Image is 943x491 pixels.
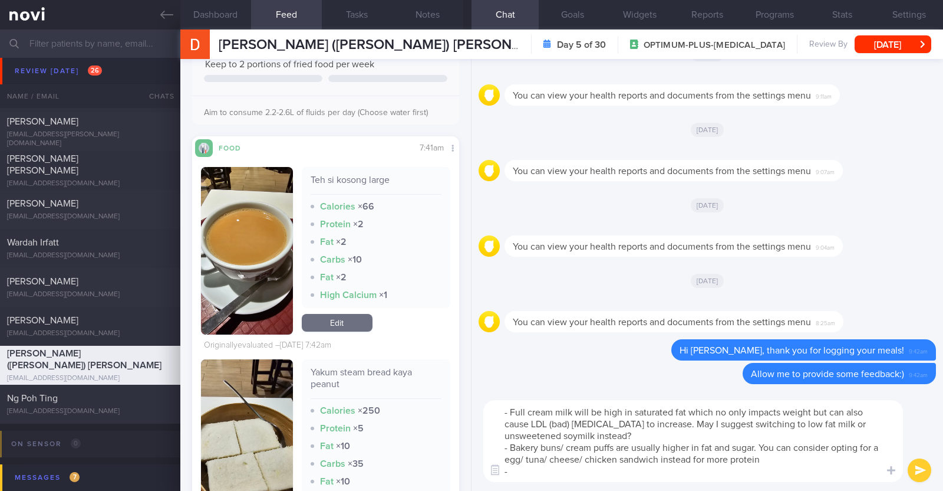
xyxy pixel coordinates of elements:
strong: Fat [320,273,334,282]
strong: Carbs [320,255,345,264]
span: [DATE] [691,198,724,212]
span: 7:41am [420,144,444,152]
button: [DATE] [855,35,931,53]
strong: × 2 [336,237,347,247]
span: 9:11am [816,90,832,101]
div: [EMAIL_ADDRESS][DOMAIN_NAME] [7,57,173,66]
strong: Protein [320,424,351,433]
span: You can view your health reports and documents from the settings menu [513,317,811,327]
strong: High Calcium [320,290,377,300]
strong: Day 5 of 30 [557,39,606,51]
strong: × 2 [353,220,364,229]
div: Messages [12,470,83,486]
div: [EMAIL_ADDRESS][PERSON_NAME][DOMAIN_NAME] [7,130,173,148]
span: You can view your health reports and documents from the settings menu [513,242,811,251]
span: [PERSON_NAME] ([PERSON_NAME]) [PERSON_NAME] [219,38,563,52]
span: 9:07am [816,165,835,176]
span: 9:42am [909,368,928,379]
strong: Fat [320,441,334,451]
strong: × 66 [358,202,374,211]
div: On sensor [8,436,84,452]
span: [PERSON_NAME] [7,78,78,87]
span: 9:42am [909,345,928,356]
span: Wardah Irfatt [7,238,59,247]
strong: × 250 [358,406,380,415]
strong: × 10 [336,441,350,451]
span: 0 [71,438,81,449]
strong: × 35 [348,459,364,469]
strong: Fat [320,477,334,486]
div: Food [213,142,260,152]
span: Review By [809,40,848,50]
span: [DATE] [691,274,724,288]
span: Hi [PERSON_NAME], thank you for logging your meals! [680,346,904,355]
span: Aim to consume 2.2-2.6L of fluids per day (Choose water first) [204,109,428,117]
span: [PERSON_NAME] [7,199,78,208]
div: [EMAIL_ADDRESS][PERSON_NAME][DOMAIN_NAME] [7,91,173,109]
div: [EMAIL_ADDRESS][DOMAIN_NAME] [7,329,173,338]
div: [EMAIL_ADDRESS][DOMAIN_NAME] [7,374,173,383]
span: [PERSON_NAME] [PERSON_NAME] [7,154,78,175]
div: [EMAIL_ADDRESS][DOMAIN_NAME] [7,179,173,188]
div: [EMAIL_ADDRESS][DOMAIN_NAME] [7,407,173,416]
span: 7 [70,472,80,482]
span: [PERSON_NAME] ([PERSON_NAME]) [PERSON_NAME] [7,349,161,370]
span: You can view your health reports and documents from the settings menu [513,166,811,176]
span: [PERSON_NAME] [7,277,78,286]
span: [DATE] [691,123,724,137]
strong: Calories [320,202,355,211]
span: 8:25am [816,316,835,328]
strong: Fat [320,237,334,247]
span: [PERSON_NAME] [7,117,78,126]
div: Teh si kosong large [311,174,441,195]
span: OPTIMUM-PLUS-[MEDICAL_DATA] [644,40,785,51]
div: [EMAIL_ADDRESS][DOMAIN_NAME] [7,212,173,221]
strong: Protein [320,220,351,229]
strong: Carbs [320,459,345,469]
strong: × 5 [353,424,364,433]
div: Yakum steam bread kaya peanut [311,366,441,399]
div: Originally evaluated – [DATE] 7:42am [204,341,331,351]
span: Ng Poh Ting [7,394,58,403]
img: Teh si kosong large [201,167,293,335]
span: [PERSON_NAME] [7,316,78,325]
span: You can view your health reports and documents from the settings menu [513,91,811,100]
div: [EMAIL_ADDRESS][DOMAIN_NAME] [7,290,173,299]
strong: × 2 [336,273,347,282]
span: Keep to 2 portions of fried food per week [205,60,374,69]
strong: Calories [320,406,355,415]
div: [EMAIL_ADDRESS][DOMAIN_NAME] [7,251,173,260]
strong: × 10 [336,477,350,486]
span: 9:04am [816,241,835,252]
strong: × 1 [379,290,387,300]
span: Allow me to provide some feedback:) [751,369,904,379]
a: Edit [302,314,372,332]
strong: × 10 [348,255,362,264]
